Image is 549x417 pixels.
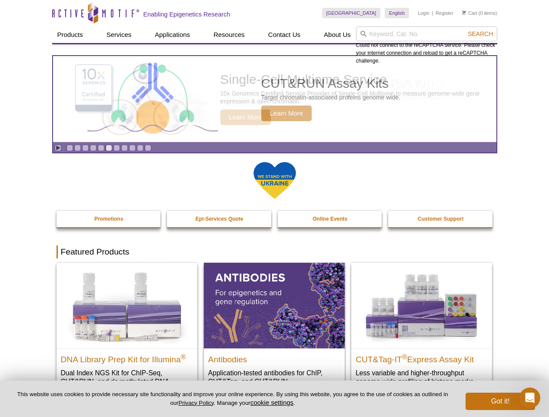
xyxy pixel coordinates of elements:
iframe: Intercom live chat [519,387,540,408]
a: Register [436,10,453,16]
a: Products [52,26,88,43]
img: DNA Library Prep Kit for Illumina [57,263,197,348]
img: All Antibodies [204,263,345,348]
strong: Customer Support [418,216,463,222]
span: Learn More [261,106,312,121]
h2: DNA Library Prep Kit for Illumina [61,351,193,364]
button: Search [465,30,496,38]
p: This website uses cookies to provide necessary site functionality and improve your online experie... [14,391,451,407]
a: Go to slide 5 [98,145,104,151]
p: Target chromatin-associated proteins genome wide. [261,93,401,101]
img: We Stand With Ukraine [253,161,296,200]
a: Services [101,26,137,43]
a: English [385,8,409,18]
span: Search [468,30,493,37]
a: Go to slide 6 [106,145,112,151]
a: Contact Us [263,26,306,43]
li: (0 items) [462,8,497,18]
img: Your Cart [462,10,466,15]
a: All Antibodies Antibodies Application-tested antibodies for ChIP, CUT&Tag, and CUT&RUN. [204,263,345,394]
sup: ® [402,353,407,360]
strong: Epi-Services Quote [196,216,243,222]
button: Got it! [466,393,535,410]
strong: Promotions [94,216,123,222]
strong: Online Events [313,216,347,222]
a: CUT&Tag-IT® Express Assay Kit CUT&Tag-IT®Express Assay Kit Less variable and higher-throughput ge... [351,263,492,394]
p: Application-tested antibodies for ChIP, CUT&Tag, and CUT&RUN. [208,368,340,386]
p: Less variable and higher-throughput genome-wide profiling of histone marks​. [356,368,488,386]
a: Go to slide 4 [90,145,96,151]
a: CUT&RUN Assay Kits CUT&RUN Assay Kits Target chromatin-associated proteins genome wide. Learn More [53,56,496,142]
a: Login [418,10,429,16]
a: Go to slide 7 [113,145,120,151]
article: CUT&RUN Assay Kits [53,56,496,142]
h2: CUT&RUN Assay Kits [261,77,401,90]
a: Resources [208,26,250,43]
a: DNA Library Prep Kit for Illumina DNA Library Prep Kit for Illumina® Dual Index NGS Kit for ChIP-... [57,263,197,403]
h2: Featured Products [57,245,493,258]
a: Epi-Services Quote [167,211,272,227]
img: CUT&RUN Assay Kits [87,60,218,139]
a: Go to slide 9 [129,145,136,151]
a: Go to slide 8 [121,145,128,151]
input: Keyword, Cat. No. [356,26,497,41]
a: Toggle autoplay [55,145,61,151]
a: Go to slide 10 [137,145,143,151]
h2: CUT&Tag-IT Express Assay Kit [356,351,488,364]
a: Go to slide 2 [74,145,81,151]
p: Dual Index NGS Kit for ChIP-Seq, CUT&RUN, and ds methylated DNA assays. [61,368,193,395]
a: [GEOGRAPHIC_DATA] [322,8,381,18]
a: Applications [150,26,195,43]
a: Customer Support [388,211,493,227]
h2: Enabling Epigenetics Research [143,10,230,18]
img: CUT&Tag-IT® Express Assay Kit [351,263,492,348]
a: Privacy Policy [178,400,213,406]
a: About Us [319,26,356,43]
a: Cart [462,10,477,16]
h2: Antibodies [208,351,340,364]
sup: ® [181,353,186,360]
div: Could not connect to the reCAPTCHA service. Please check your internet connection and reload to g... [356,26,497,65]
a: Go to slide 3 [82,145,89,151]
a: Online Events [278,211,383,227]
button: cookie settings [250,399,293,406]
a: Promotions [57,211,162,227]
a: Go to slide 1 [67,145,73,151]
li: | [432,8,433,18]
a: Go to slide 11 [145,145,151,151]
